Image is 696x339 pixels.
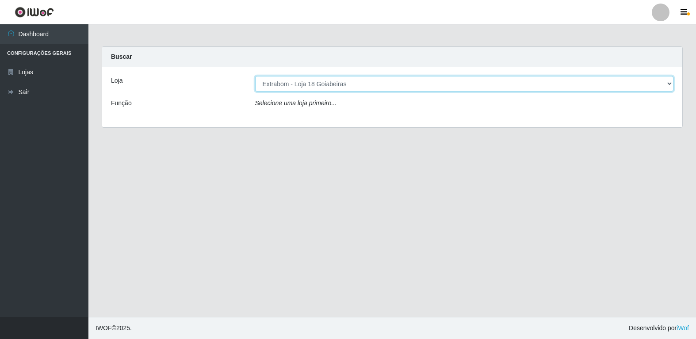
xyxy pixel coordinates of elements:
[111,53,132,60] strong: Buscar
[111,99,132,108] label: Função
[96,324,132,333] span: © 2025 .
[96,324,112,331] span: IWOF
[255,99,337,107] i: Selecione uma loja primeiro...
[677,324,689,331] a: iWof
[15,7,54,18] img: CoreUI Logo
[111,76,122,85] label: Loja
[629,324,689,333] span: Desenvolvido por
